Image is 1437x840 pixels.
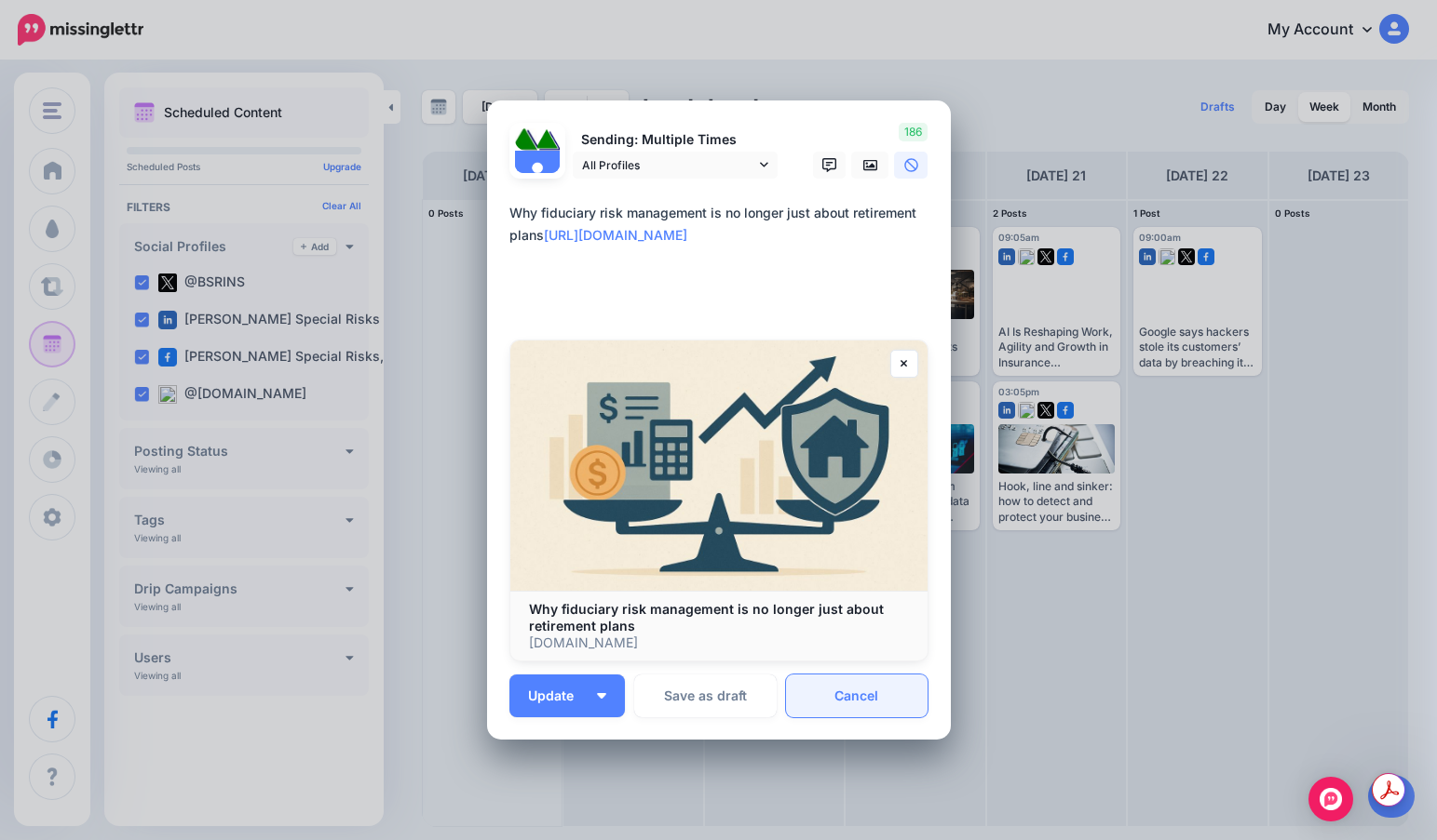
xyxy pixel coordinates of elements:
div: Why fiduciary risk management is no longer just about retirement plans [509,202,938,247]
div: Open Intercom Messenger [1308,777,1353,821]
img: 379531_475505335829751_837246864_n-bsa122537.jpg [515,128,537,151]
a: All Profiles [573,152,778,179]
span: 186 [899,123,928,141]
img: user_default_image.png [515,151,560,195]
span: Update [528,689,588,702]
img: arrow-down-white.png [597,693,606,699]
button: Update [509,674,625,717]
a: Cancel [786,674,929,717]
img: 1Q3z5d12-75797.jpg [537,128,560,151]
img: Why fiduciary risk management is no longer just about retirement plans [510,340,928,591]
p: Sending: Multiple Times [573,129,778,151]
b: Why fiduciary risk management is no longer just about retirement plans [529,601,884,633]
button: Save as draft [634,674,777,717]
p: [DOMAIN_NAME] [529,634,909,651]
span: All Profiles [582,155,755,175]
